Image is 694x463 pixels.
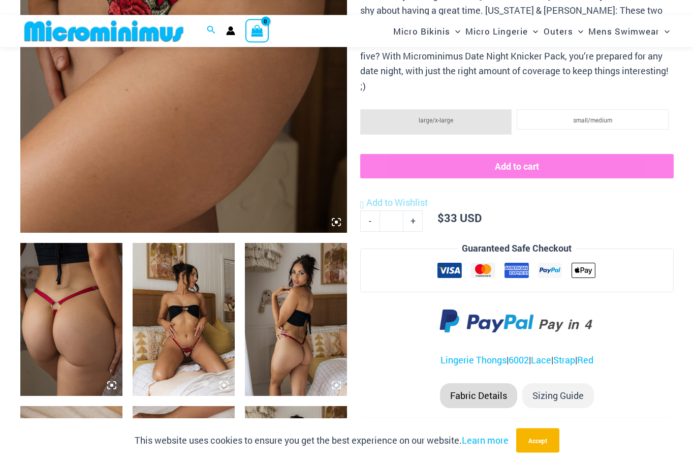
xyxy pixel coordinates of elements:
[462,434,509,446] a: Learn more
[517,110,669,130] li: small/medium
[573,116,612,125] span: small/medium
[20,243,122,396] img: Carla Red 6002 Bottom
[133,243,235,396] img: Carla Red 6002 Bottom
[437,211,482,226] bdi: 33 USD
[135,433,509,448] p: This website uses cookies to ensure you get the best experience on our website.
[20,20,187,43] img: MM SHOP LOGO FLAT
[541,18,586,44] a: OutersMenu ToggleMenu Toggle
[588,18,659,44] span: Mens Swimwear
[360,196,428,211] a: Add to Wishlist
[366,197,428,209] span: Add to Wishlist
[553,354,575,366] a: Strap
[245,19,269,43] a: View Shopping Cart, empty
[544,18,573,44] span: Outers
[389,17,674,46] nav: Site Navigation
[360,110,512,135] li: large/x-large
[516,428,559,453] button: Accept
[465,18,528,44] span: Micro Lingerie
[450,18,460,44] span: Menu Toggle
[207,24,216,38] a: Search icon link
[391,18,463,44] a: Micro BikinisMenu ToggleMenu Toggle
[403,211,423,232] a: +
[245,243,347,396] img: Carla Red 6002 Bottom
[659,18,670,44] span: Menu Toggle
[528,18,538,44] span: Menu Toggle
[458,241,576,257] legend: Guaranteed Safe Checkout
[573,18,583,44] span: Menu Toggle
[509,354,529,366] a: 6002
[531,354,551,366] a: Lace
[463,18,541,44] a: Micro LingerieMenu ToggleMenu Toggle
[440,354,507,366] a: Lingerie Thongs
[577,354,593,366] a: Red
[226,26,235,36] a: Account icon link
[437,211,444,226] span: $
[380,211,403,232] input: Product quantity
[522,384,594,409] li: Sizing Guide
[360,155,674,179] button: Add to cart
[393,18,450,44] span: Micro Bikinis
[360,211,380,232] a: -
[586,18,672,44] a: Mens SwimwearMenu ToggleMenu Toggle
[440,384,517,409] li: Fabric Details
[360,353,674,368] p: | | | |
[419,116,453,125] span: large/x-large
